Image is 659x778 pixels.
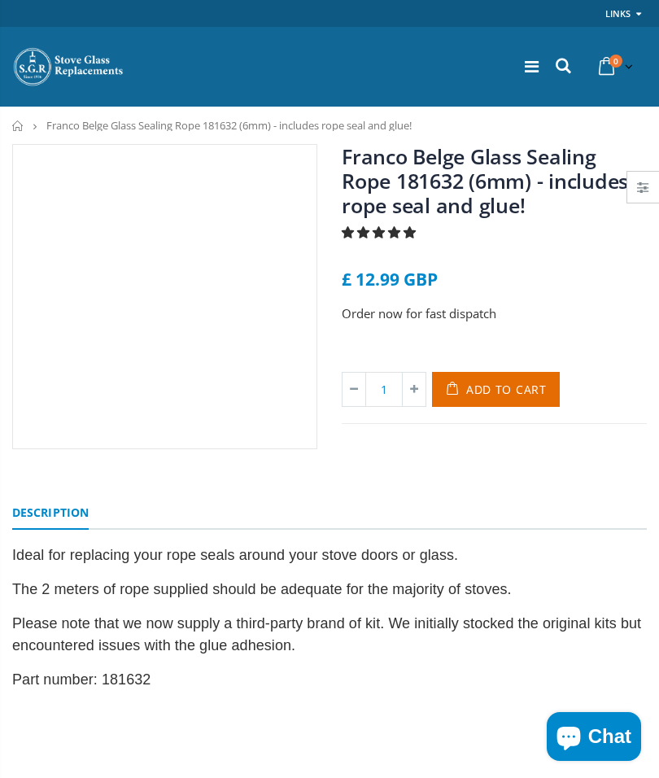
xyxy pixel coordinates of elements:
span: The 2 meters of rope supplied should be adequate for the majority of stoves. [12,581,512,597]
a: 0 [592,50,636,82]
span: 0 [609,55,622,68]
span: Part number: 181632 [12,671,151,688]
span: 5.00 stars [342,224,419,240]
p: Order now for fast dispatch [342,304,647,323]
a: Home [12,120,24,131]
inbox-online-store-chat: Shopify online store chat [542,712,646,765]
span: Please note that we now supply a third-party brand of kit. We initially stocked the original kits... [12,615,641,653]
button: Add to Cart [432,372,560,407]
span: Ideal for replacing your rope seals around your stove doors or glass. [12,547,458,563]
a: Links [605,3,631,24]
a: Menu [525,55,539,77]
span: £ 12.99 GBP [342,268,438,291]
a: Description [12,497,89,530]
a: Franco Belge Glass Sealing Rope 181632 (6mm) - includes rope seal and glue! [342,142,628,219]
img: Stove Glass Replacement [12,46,126,87]
span: Franco Belge Glass Sealing Rope 181632 (6mm) - includes rope seal and glue! [46,118,412,133]
span: Add to Cart [466,382,547,397]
